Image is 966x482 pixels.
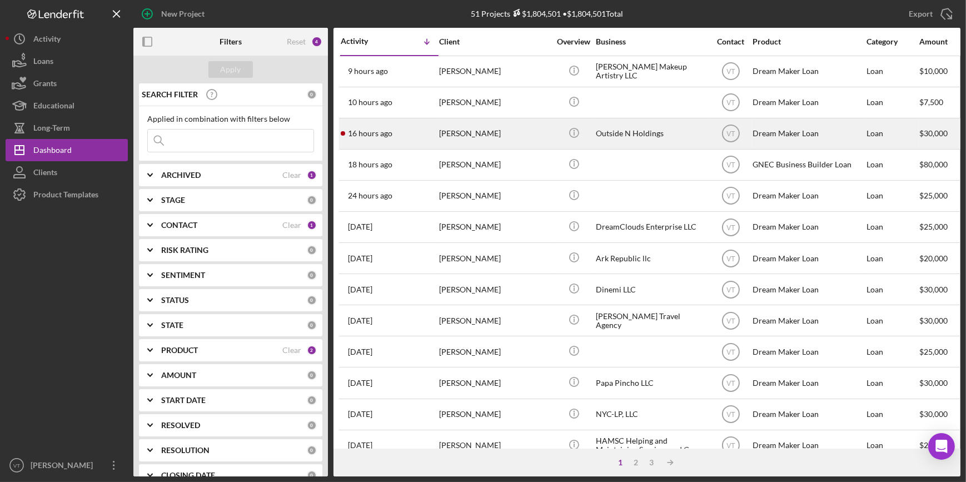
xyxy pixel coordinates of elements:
div: [PERSON_NAME] [439,57,550,86]
div: Dream Maker Loan [753,431,864,460]
div: Dinemi LLC [596,275,707,304]
div: Export [909,3,933,25]
div: Ark Republic llc [596,244,707,273]
b: START DATE [161,396,206,405]
div: 2 [307,345,317,355]
time: 2025-09-18 12:51 [348,410,372,419]
div: Dream Maker Loan [753,400,864,429]
div: Apply [221,61,241,78]
div: 2 [628,458,644,467]
text: VT [726,99,735,107]
text: VT [726,255,735,262]
div: 0 [307,395,317,405]
time: 2025-09-19 10:25 [348,191,392,200]
button: Export [898,3,960,25]
div: [PERSON_NAME] [439,244,550,273]
div: 0 [307,445,317,455]
span: $25,000 [919,440,948,450]
div: 51 Projects • $1,804,501 Total [471,9,623,18]
div: Loan [867,212,918,242]
div: 1 [307,220,317,230]
div: New Project [161,3,205,25]
div: 0 [307,295,317,305]
b: ARCHIVED [161,171,201,180]
div: 4 [311,36,322,47]
button: Educational [6,95,128,117]
div: 0 [307,195,317,205]
span: $25,000 [919,347,948,356]
div: Dream Maker Loan [753,244,864,273]
b: Filters [220,37,242,46]
button: Loans [6,50,128,72]
time: 2025-09-18 16:03 [348,316,372,325]
time: 2025-09-19 18:24 [348,129,392,138]
div: Dream Maker Loan [753,212,864,242]
div: Loan [867,368,918,397]
time: 2025-09-18 21:33 [348,254,372,263]
span: $7,500 [919,97,943,107]
div: 0 [307,370,317,380]
div: Open Intercom Messenger [928,433,955,460]
button: Clients [6,161,128,183]
div: Loan [867,119,918,148]
div: Dashboard [33,139,72,164]
text: VT [726,286,735,294]
text: VT [13,463,20,469]
div: Dream Maker Loan [753,57,864,86]
time: 2025-09-17 23:50 [348,441,372,450]
div: Grants [33,72,57,97]
div: 0 [307,470,317,480]
div: NYC-LP, LLC [596,400,707,429]
div: HAMSC Helping and Maintaining Services and Care [596,431,707,460]
div: 3 [644,458,659,467]
div: [PERSON_NAME] [439,368,550,397]
div: Reset [287,37,306,46]
span: $80,000 [919,160,948,169]
button: Product Templates [6,183,128,206]
time: 2025-09-19 01:24 [348,222,372,231]
div: Loan [867,431,918,460]
b: SENTIMENT [161,271,205,280]
div: Activity [33,28,61,53]
text: VT [726,223,735,231]
button: Grants [6,72,128,95]
text: VT [726,192,735,200]
text: VT [726,161,735,169]
button: New Project [133,3,216,25]
span: $30,000 [919,316,948,325]
div: [PERSON_NAME] Makeup Artistry LLC [596,57,707,86]
text: VT [726,317,735,325]
div: Papa Pincho LLC [596,368,707,397]
div: Overview [553,37,595,46]
text: VT [726,130,735,138]
time: 2025-09-20 01:04 [348,67,388,76]
div: Loan [867,400,918,429]
div: Loan [867,306,918,335]
time: 2025-09-18 20:32 [348,285,372,294]
div: Dream Maker Loan [753,306,864,335]
a: Activity [6,28,128,50]
span: $10,000 [919,66,948,76]
div: Business [596,37,707,46]
div: Activity [341,37,390,46]
div: 1 [307,170,317,180]
div: [PERSON_NAME] [439,337,550,366]
div: GNEC Business Builder Loan [753,150,864,180]
div: [PERSON_NAME] [439,431,550,460]
div: [PERSON_NAME] [439,150,550,180]
div: [PERSON_NAME] [28,454,100,479]
button: Dashboard [6,139,128,161]
div: Contact [710,37,751,46]
span: $25,000 [919,222,948,231]
div: [PERSON_NAME] [439,275,550,304]
div: $1,804,501 [510,9,561,18]
span: $20,000 [919,254,948,263]
b: PRODUCT [161,346,198,355]
a: Long-Term [6,117,128,139]
div: 0 [307,90,317,100]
